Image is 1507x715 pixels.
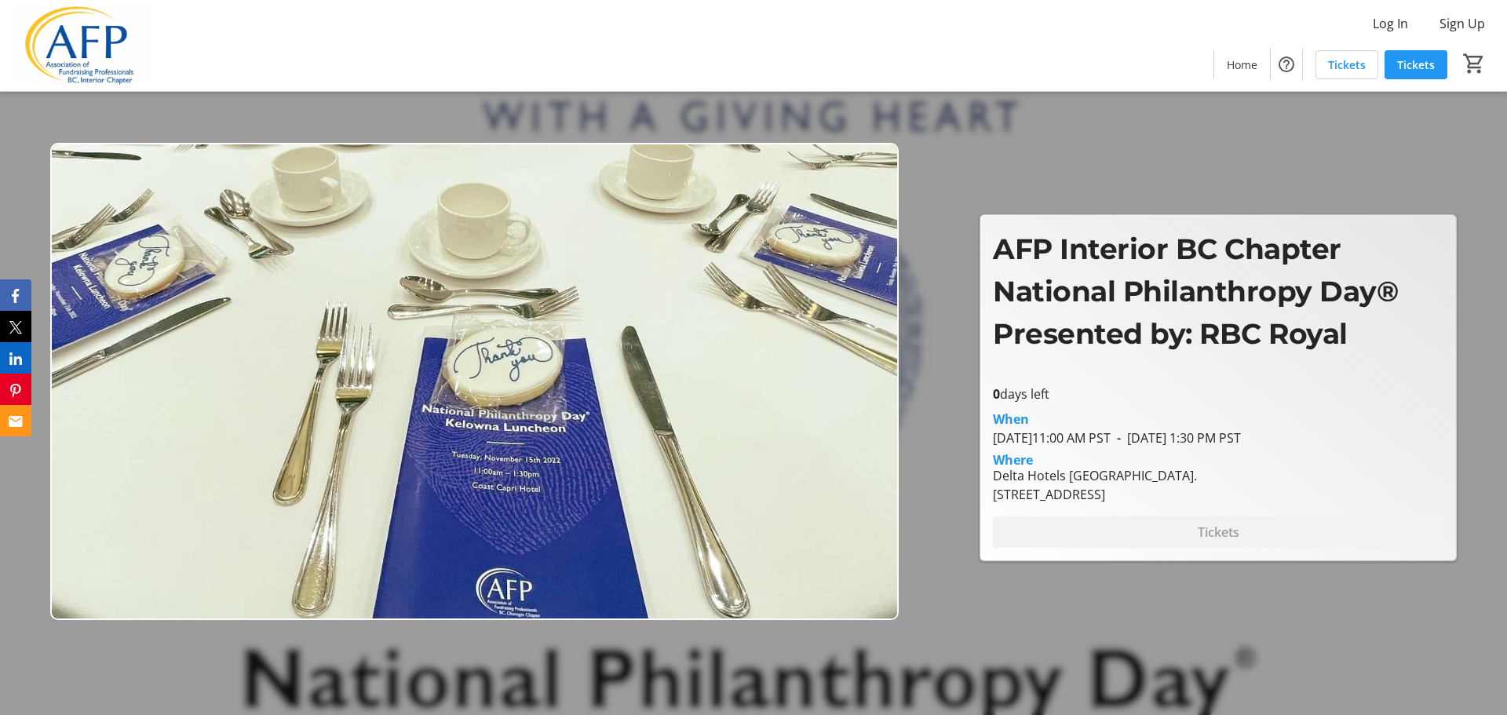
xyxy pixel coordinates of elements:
a: Home [1214,50,1270,79]
button: Log In [1360,11,1421,36]
p: AFP Interior BC Chapter National Philanthropy Day® Presented by: RBC Royal [993,228,1443,355]
img: AFP Interior BC's Logo [9,6,149,85]
button: Cart [1460,49,1488,78]
span: [DATE] 1:30 PM PST [1111,429,1241,447]
div: When [993,410,1029,429]
span: Log In [1373,14,1408,33]
span: Tickets [1397,57,1435,73]
a: Tickets [1385,50,1447,79]
p: days left [993,385,1443,403]
a: Tickets [1315,50,1378,79]
button: Sign Up [1427,11,1498,36]
span: [DATE] 11:00 AM PST [993,429,1111,447]
span: - [1111,429,1127,447]
span: Sign Up [1439,14,1485,33]
span: 0 [993,385,1000,403]
div: Where [993,454,1033,466]
div: Delta Hotels [GEOGRAPHIC_DATA]. [993,466,1197,485]
span: Home [1227,57,1257,73]
span: Tickets [1328,57,1366,73]
div: [STREET_ADDRESS] [993,485,1197,504]
button: Help [1271,49,1302,80]
img: Campaign CTA Media Photo [50,143,899,621]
